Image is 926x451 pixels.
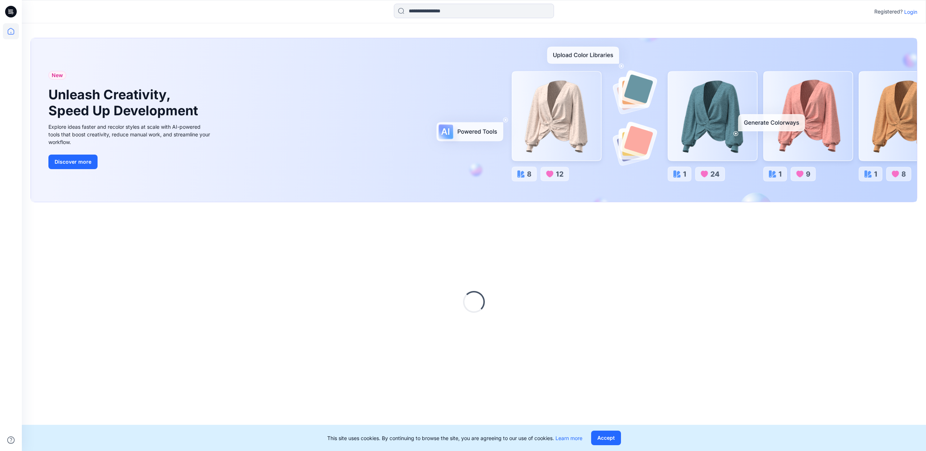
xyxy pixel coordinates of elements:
[48,87,201,118] h1: Unleash Creativity, Speed Up Development
[52,71,63,80] span: New
[327,434,582,442] p: This site uses cookies. By continuing to browse the site, you are agreeing to our use of cookies.
[555,435,582,441] a: Learn more
[874,7,903,16] p: Registered?
[904,8,917,16] p: Login
[48,155,98,169] button: Discover more
[48,155,212,169] a: Discover more
[591,431,621,445] button: Accept
[48,123,212,146] div: Explore ideas faster and recolor styles at scale with AI-powered tools that boost creativity, red...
